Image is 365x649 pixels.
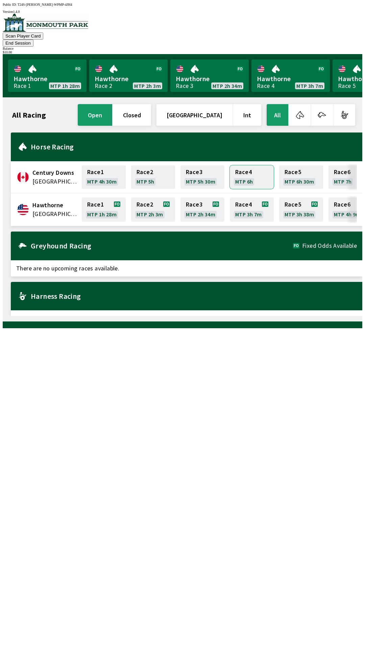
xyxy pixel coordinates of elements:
[31,243,293,248] h2: Greyhound Racing
[18,3,72,6] span: T24S-[PERSON_NAME]-WPMP-4JH4
[14,83,31,89] div: Race 1
[285,202,301,207] span: Race 5
[32,210,78,218] span: United States
[32,201,78,210] span: Hawthorne
[50,83,80,89] span: MTP 1h 28m
[279,197,323,222] a: Race5MTP 3h 38m
[14,74,81,83] span: Hawthorne
[87,212,117,217] span: MTP 1h 28m
[235,212,262,217] span: MTP 3h 7m
[12,112,46,118] h1: All Racing
[3,47,362,50] div: Balance
[131,165,175,189] a: Race2MTP 5h
[3,50,362,54] div: $ 10.00
[87,179,117,184] span: MTP 4h 30m
[87,202,104,207] span: Race 1
[3,32,43,40] button: Scan Player Card
[267,104,288,126] button: All
[8,59,87,92] a: HawthorneRace 1MTP 1h 28m
[31,293,357,299] h2: Harness Racing
[95,74,162,83] span: Hawthorne
[338,83,356,89] div: Race 5
[156,104,233,126] button: [GEOGRAPHIC_DATA]
[302,243,357,248] span: Fixed Odds Available
[180,165,224,189] a: Race3MTP 5h 30m
[213,83,242,89] span: MTP 2h 34m
[251,59,330,92] a: HawthorneRace 4MTP 3h 7m
[137,202,153,207] span: Race 2
[78,104,112,126] button: open
[176,83,193,89] div: Race 3
[95,83,112,89] div: Race 2
[170,59,249,92] a: HawthorneRace 3MTP 2h 34m
[334,202,350,207] span: Race 6
[285,169,301,175] span: Race 5
[137,179,154,184] span: MTP 5h
[186,212,215,217] span: MTP 2h 34m
[87,169,104,175] span: Race 1
[11,260,362,277] span: There are no upcoming races available.
[186,179,215,184] span: MTP 5h 30m
[32,177,78,186] span: Canada
[82,165,126,189] a: Race1MTP 4h 30m
[3,10,362,14] div: Version 1.4.0
[186,169,202,175] span: Race 3
[257,74,324,83] span: Hawthorne
[134,83,161,89] span: MTP 2h 3m
[279,165,323,189] a: Race5MTP 6h 30m
[176,74,243,83] span: Hawthorne
[296,83,323,89] span: MTP 3h 7m
[233,104,261,126] button: Int
[334,212,361,217] span: MTP 4h 9m
[82,197,126,222] a: Race1MTP 1h 28m
[89,59,168,92] a: HawthorneRace 2MTP 2h 3m
[180,197,224,222] a: Race3MTP 2h 34m
[3,14,88,32] img: venue logo
[3,40,33,47] button: End Session
[285,212,314,217] span: MTP 3h 38m
[131,197,175,222] a: Race2MTP 2h 3m
[137,212,163,217] span: MTP 2h 3m
[334,179,351,184] span: MTP 7h
[230,197,274,222] a: Race4MTP 3h 7m
[11,310,362,327] span: There are no upcoming races available.
[31,144,357,149] h2: Horse Racing
[257,83,274,89] div: Race 4
[32,168,78,177] span: Century Downs
[235,202,252,207] span: Race 4
[334,169,350,175] span: Race 6
[113,104,151,126] button: closed
[186,202,202,207] span: Race 3
[3,3,362,6] div: Public ID:
[285,179,314,184] span: MTP 6h 30m
[230,165,274,189] a: Race4MTP 6h
[137,169,153,175] span: Race 2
